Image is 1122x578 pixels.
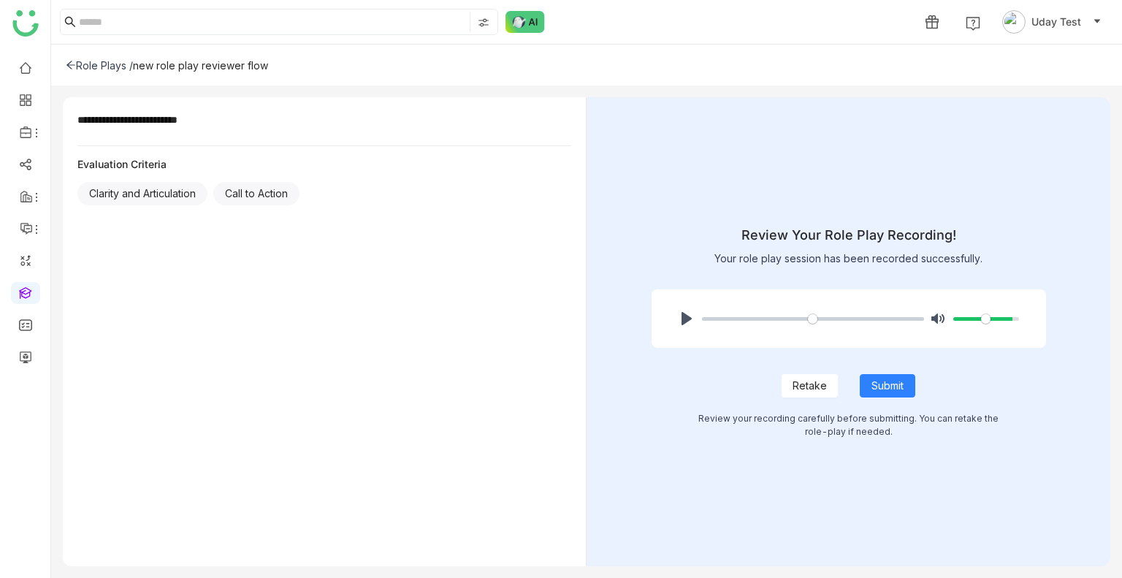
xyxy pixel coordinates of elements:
[1002,10,1026,34] img: avatar
[602,251,1095,266] div: Your role play session has been recorded successfully.
[793,378,827,394] span: Retake
[478,17,489,28] img: search-type.svg
[966,16,980,31] img: help.svg
[77,158,571,170] div: Evaluation Criteria
[782,374,838,398] button: Retake
[953,312,1019,326] input: Volume
[675,307,698,330] button: Play
[871,378,904,394] span: Submit
[999,10,1104,34] button: Uday Test
[860,374,915,398] button: Submit
[77,182,207,205] div: Clarity and Articulation
[213,182,299,205] div: Call to Action
[133,59,268,72] div: new role play reviewer flow
[652,412,1046,438] div: Review your recording carefully before submitting. You can retake the role-play if needed.
[1031,14,1081,30] span: Uday Test
[12,10,39,37] img: logo
[602,225,1095,245] div: Review Your Role Play Recording!
[66,59,133,72] div: Role Plays /
[702,312,925,326] input: Seek
[505,11,545,33] img: ask-buddy-normal.svg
